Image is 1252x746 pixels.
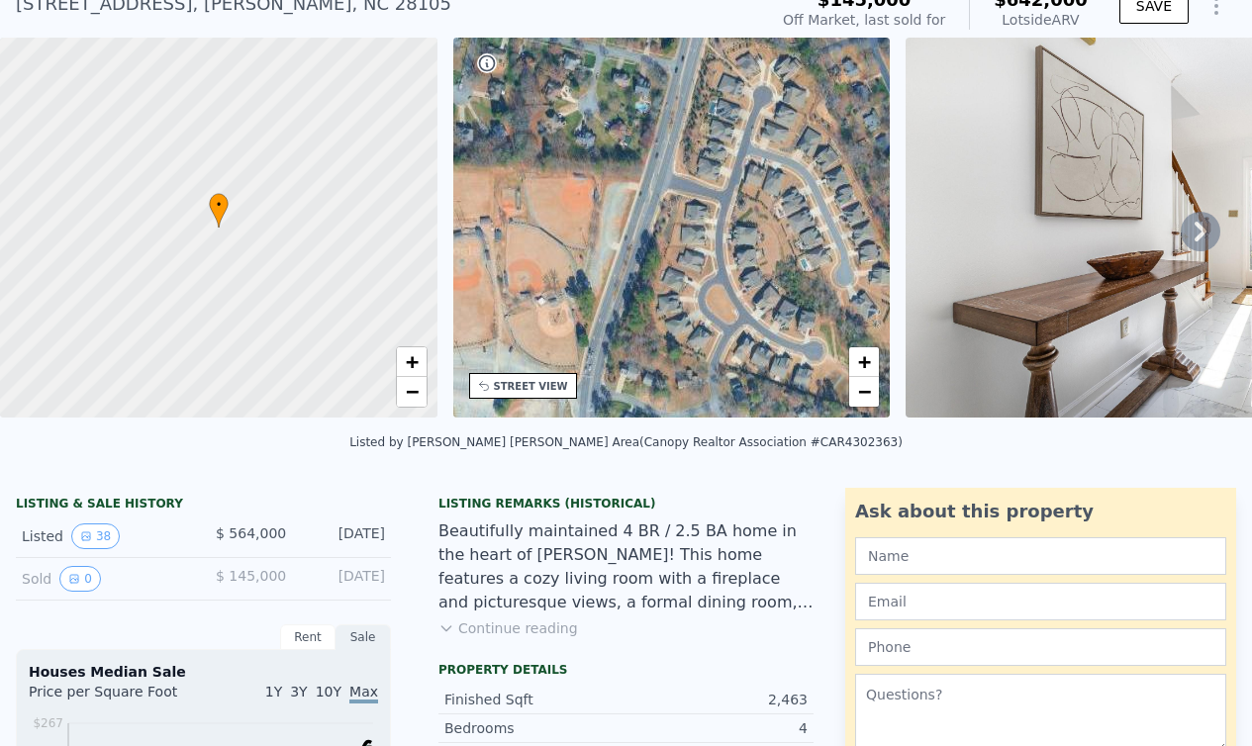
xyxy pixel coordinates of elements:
div: Off Market, last sold for [783,10,945,30]
a: Zoom in [397,347,427,377]
span: + [858,349,871,374]
div: [DATE] [302,523,385,549]
div: Rent [280,624,336,650]
input: Name [855,537,1226,575]
div: 4 [626,718,809,738]
div: [DATE] [302,566,385,592]
div: Property details [438,662,814,678]
span: 1Y [265,684,282,699]
div: Listing Remarks (Historical) [438,496,814,512]
div: Listed by [PERSON_NAME] [PERSON_NAME] Area (Canopy Realtor Association #CAR4302363) [349,435,903,449]
div: Listed [22,523,188,549]
div: Sold [22,566,188,592]
a: Zoom out [397,377,427,407]
span: − [858,379,871,404]
div: • [209,193,229,228]
div: Houses Median Sale [29,662,378,682]
span: $ 145,000 [216,568,286,584]
span: 10Y [316,684,341,699]
span: − [405,379,418,404]
span: + [405,349,418,374]
a: Zoom in [849,347,879,377]
span: $ 564,000 [216,525,286,541]
div: Lotside ARV [994,10,1088,30]
div: STREET VIEW [494,379,568,394]
div: Beautifully maintained 4 BR / 2.5 BA home in the heart of [PERSON_NAME]! This home features a coz... [438,519,814,614]
div: Bedrooms [444,718,626,738]
div: Finished Sqft [444,690,626,709]
span: Max [349,684,378,703]
div: Ask about this property [855,498,1226,525]
button: View historical data [59,566,101,592]
span: 3Y [290,684,307,699]
div: LISTING & SALE HISTORY [16,496,391,515]
input: Email [855,583,1226,620]
div: 2,463 [626,690,809,709]
input: Phone [855,628,1226,666]
button: Continue reading [438,618,578,638]
tspan: $267 [33,716,63,730]
span: • [209,196,229,214]
a: Zoom out [849,377,879,407]
div: Price per Square Foot [29,682,204,713]
button: View historical data [71,523,120,549]
div: Sale [336,624,391,650]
